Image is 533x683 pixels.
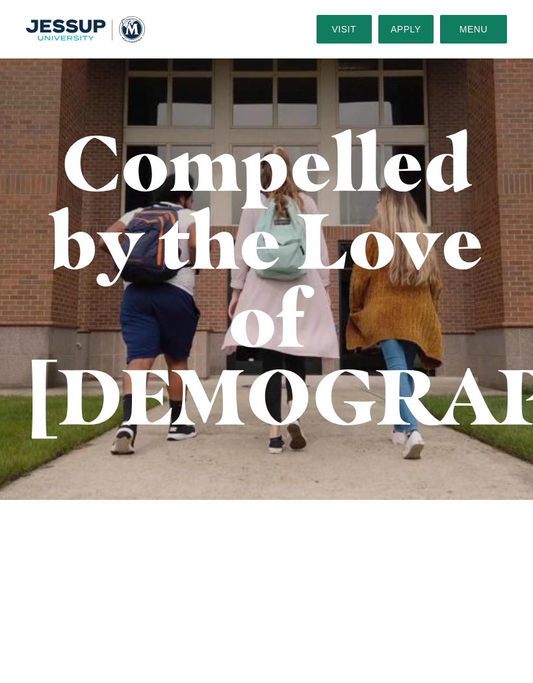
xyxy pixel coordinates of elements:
[26,16,145,43] img: Multnomah University Logo
[26,16,145,43] a: Home
[26,532,369,595] span: From the Desk of President [PERSON_NAME]:
[440,15,507,43] button: Menu
[378,15,434,43] a: Apply
[26,123,507,435] h1: Compelled by the Love of [DEMOGRAPHIC_DATA]
[317,15,372,43] a: Visit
